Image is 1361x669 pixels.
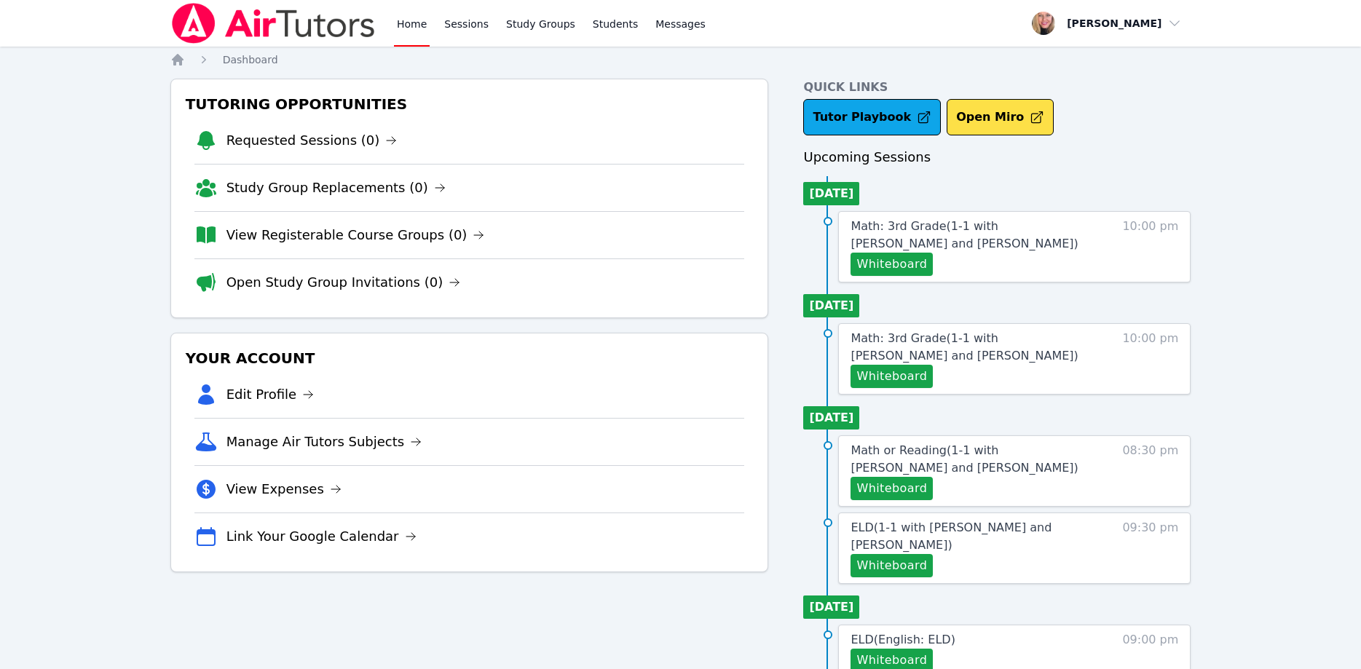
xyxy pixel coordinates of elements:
li: [DATE] [803,595,859,619]
span: 08:30 pm [1122,442,1178,500]
li: [DATE] [803,182,859,205]
span: ELD ( English: ELD ) [851,633,955,646]
a: View Registerable Course Groups (0) [226,225,485,245]
a: Math or Reading(1-1 with [PERSON_NAME] and [PERSON_NAME]) [851,442,1096,477]
button: Whiteboard [851,554,933,577]
a: ELD(1-1 with [PERSON_NAME] and [PERSON_NAME]) [851,519,1096,554]
a: Math: 3rd Grade(1-1 with [PERSON_NAME] and [PERSON_NAME]) [851,330,1096,365]
h3: Your Account [183,345,757,371]
button: Whiteboard [851,253,933,276]
span: 10:00 pm [1122,330,1178,388]
h3: Upcoming Sessions [803,147,1191,167]
a: Requested Sessions (0) [226,130,398,151]
a: Open Study Group Invitations (0) [226,272,461,293]
a: Tutor Playbook [803,99,941,135]
span: Math or Reading ( 1-1 with [PERSON_NAME] and [PERSON_NAME] ) [851,443,1078,475]
img: Air Tutors [170,3,376,44]
a: View Expenses [226,479,342,499]
a: Study Group Replacements (0) [226,178,446,198]
span: ELD ( 1-1 with [PERSON_NAME] and [PERSON_NAME] ) [851,520,1052,552]
button: Whiteboard [851,477,933,500]
li: [DATE] [803,294,859,317]
a: Dashboard [223,52,278,67]
button: Whiteboard [851,365,933,388]
span: Messages [655,17,706,31]
span: 10:00 pm [1122,218,1178,276]
nav: Breadcrumb [170,52,1191,67]
span: Math: 3rd Grade ( 1-1 with [PERSON_NAME] and [PERSON_NAME] ) [851,331,1078,363]
span: Dashboard [223,54,278,66]
a: Manage Air Tutors Subjects [226,432,422,452]
h4: Quick Links [803,79,1191,96]
button: Open Miro [947,99,1054,135]
a: Math: 3rd Grade(1-1 with [PERSON_NAME] and [PERSON_NAME]) [851,218,1096,253]
span: 09:30 pm [1122,519,1178,577]
li: [DATE] [803,406,859,429]
a: ELD(English: ELD) [851,631,955,649]
a: Edit Profile [226,384,315,405]
span: Math: 3rd Grade ( 1-1 with [PERSON_NAME] and [PERSON_NAME] ) [851,219,1078,250]
a: Link Your Google Calendar [226,526,417,547]
h3: Tutoring Opportunities [183,91,757,117]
